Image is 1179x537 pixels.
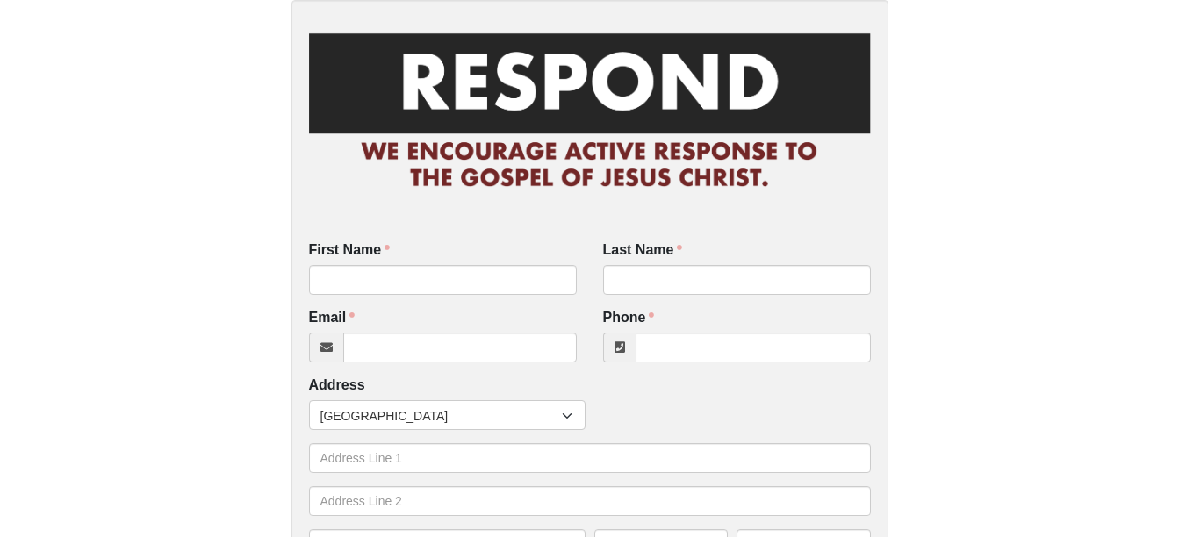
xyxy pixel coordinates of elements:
label: Email [309,308,356,328]
label: Last Name [603,240,683,261]
label: First Name [309,240,391,261]
span: [GEOGRAPHIC_DATA] [320,401,562,431]
label: Address [309,376,365,396]
input: Address Line 2 [309,486,871,516]
input: Address Line 1 [309,443,871,473]
img: RespondCardHeader.png [309,18,871,205]
label: Phone [603,308,655,328]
